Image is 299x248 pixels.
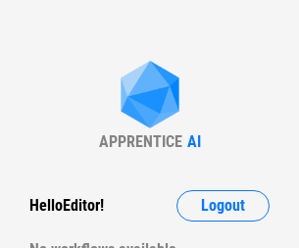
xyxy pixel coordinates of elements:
button: Logout [176,190,270,222]
div: Hello Editor ! [29,190,104,222]
span: Logout [201,198,245,214]
div: APPRENTICE [99,132,182,151]
div: AI [187,132,201,151]
img: Apprentice AI [111,61,189,132]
